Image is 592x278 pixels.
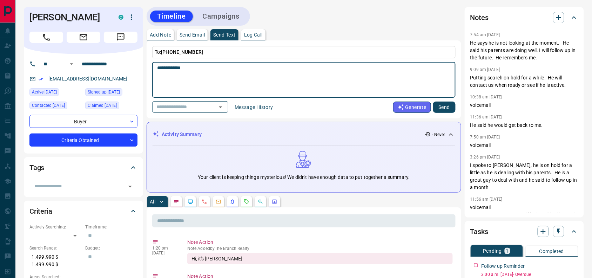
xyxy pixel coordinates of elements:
p: He said he would get back to me. [470,122,578,129]
button: Timeline [150,11,193,22]
div: Tue Jun 03 2025 [29,102,82,111]
p: Send Email [180,32,205,37]
span: Contacted [DATE] [32,102,65,109]
p: Activity Summary [162,131,202,138]
p: 3:00 a.m. [DATE] - Overdue [482,271,578,278]
button: Message History [230,102,277,113]
div: Fri Mar 08 2024 [29,88,82,98]
p: Completed [539,249,564,254]
span: Call [29,32,63,43]
p: Pending [483,248,502,253]
p: 11:36 am [DATE] [470,115,503,119]
div: Activity Summary- Never [153,128,455,141]
p: Putting search on hold for a while. He will contact us when ready or see if he is active. [470,74,578,89]
p: 9:09 am [DATE] [470,67,500,72]
button: Open [216,102,226,112]
p: He says he is not looking at the moment. He said his parents are doing well. I will follow up in ... [470,39,578,62]
p: 11:56 am [DATE] [470,197,503,202]
p: 3:26 pm [DATE] [470,155,500,160]
svg: Agent Actions [272,199,277,205]
div: Notes [470,9,578,26]
svg: Emails [216,199,221,205]
h1: [PERSON_NAME] [29,12,108,23]
p: 1.499.990 $ - 1.499.990 $ [29,251,82,270]
svg: Opportunities [258,199,263,205]
svg: Calls [202,199,207,205]
p: voicemail sent text message to see if he is still looking and that we have some places he may be ... [470,204,578,233]
p: Budget: [85,245,137,251]
a: [EMAIL_ADDRESS][DOMAIN_NAME] [48,76,128,82]
span: Active [DATE] [32,89,57,96]
div: condos.ca [119,15,123,20]
p: 7:54 am [DATE] [470,32,500,37]
button: Send [433,102,456,113]
p: Follow up Reminder [482,263,525,270]
svg: Email Verified [39,77,43,82]
p: [DATE] [152,251,177,256]
button: Generate [393,102,431,113]
p: Actively Searching: [29,224,82,230]
div: Mon Jan 18 2021 [85,88,137,98]
p: Note Added by The Branch Realty [187,246,453,251]
p: 1:20 pm [152,246,177,251]
div: Criteria Obtained [29,134,137,147]
span: [PHONE_NUMBER] [161,49,203,55]
svg: Notes [174,199,179,205]
p: Log Call [244,32,263,37]
svg: Requests [244,199,249,205]
div: Tags [29,159,137,176]
div: Hi, it's [PERSON_NAME] [187,253,453,264]
svg: Lead Browsing Activity [188,199,193,205]
span: Claimed [DATE] [88,102,117,109]
p: Add Note [150,32,171,37]
div: Tasks [470,223,578,240]
button: Open [67,60,76,68]
span: Signed up [DATE] [88,89,120,96]
p: Timeframe: [85,224,137,230]
div: Sun Sep 14 2025 [85,102,137,111]
p: 10:38 am [DATE] [470,95,503,99]
p: Search Range: [29,245,82,251]
svg: Listing Alerts [230,199,235,205]
h2: Notes [470,12,489,23]
p: 1 [506,248,509,253]
p: All [150,199,155,204]
h2: Tags [29,162,44,173]
p: Note Action [187,239,453,246]
span: Message [104,32,137,43]
p: voicemail [470,102,578,109]
div: Buyer [29,115,137,128]
h2: Tasks [470,226,488,237]
button: Open [125,182,135,192]
p: Your client is keeping things mysterious! We didn't have enough data to put together a summary. [198,174,410,181]
p: voicemail [470,142,578,149]
p: Send Text [213,32,236,37]
button: Campaigns [196,11,247,22]
p: To: [152,46,456,58]
h2: Criteria [29,206,52,217]
span: Email [67,32,100,43]
p: I spoke to [PERSON_NAME], he is on hold for a little as he is dealing with his parents. He is a g... [470,162,578,191]
p: 7:50 am [DATE] [470,135,500,140]
div: Criteria [29,203,137,220]
p: - Never [432,131,445,138]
